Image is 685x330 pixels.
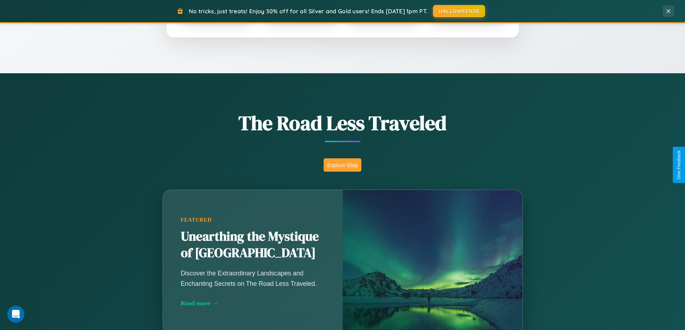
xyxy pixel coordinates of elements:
h1: The Road Less Traveled [127,109,558,137]
span: No tricks, just treats! Enjoy 30% off for all Silver and Gold users! Ends [DATE] 1pm PT. [189,8,428,15]
div: Featured [181,217,325,223]
div: Read more → [181,299,325,307]
button: HALLOWEEN30 [433,5,485,17]
div: Give Feedback [676,150,681,180]
iframe: Intercom live chat [7,306,24,323]
button: Explore Blog [324,158,361,172]
h2: Unearthing the Mystique of [GEOGRAPHIC_DATA] [181,228,325,261]
p: Discover the Extraordinary Landscapes and Enchanting Secrets on The Road Less Traveled. [181,268,325,288]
